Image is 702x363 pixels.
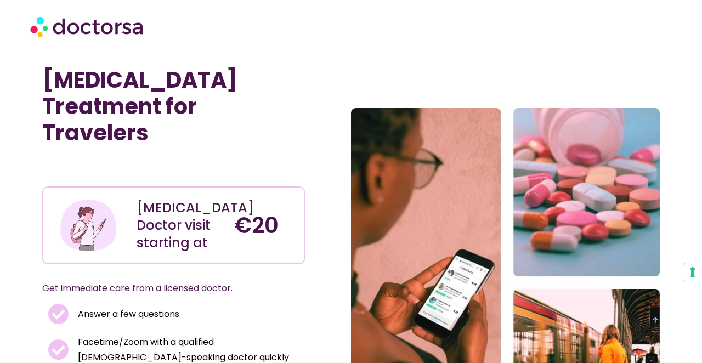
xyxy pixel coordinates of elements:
span: Answer a few questions [75,307,179,322]
h1: [MEDICAL_DATA] Treatment for Travelers [42,67,305,146]
button: Your consent preferences for tracking technologies [683,263,702,282]
iframe: Customer reviews powered by Trustpilot [48,162,212,175]
h4: €20 [234,212,294,239]
p: Get immediate care from a licensed doctor. [42,281,279,296]
div: [MEDICAL_DATA] Doctor visit starting at [137,199,224,252]
img: Illustration depicting a young woman in a casual outfit, engaged with her smartphone. She has a p... [59,196,118,255]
